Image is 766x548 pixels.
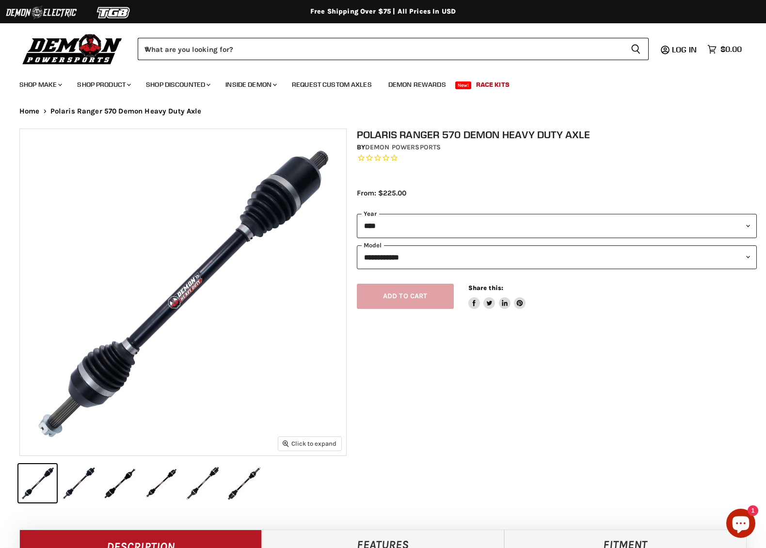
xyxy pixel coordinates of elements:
span: Click to expand [283,440,336,447]
inbox-online-store-chat: Shopify online store chat [723,509,758,540]
a: Shop Product [70,75,137,95]
div: by [357,142,757,153]
button: Click to expand [278,437,341,450]
a: $0.00 [702,42,747,56]
aside: Share this: [468,284,526,309]
button: IMAGE thumbnail [225,464,263,502]
a: Demon Powersports [365,143,441,151]
a: Demon Rewards [381,75,453,95]
button: Search [623,38,649,60]
a: Shop Make [12,75,68,95]
span: $0.00 [720,45,742,54]
img: Demon Electric Logo 2 [5,3,78,22]
button: IMAGE thumbnail [18,464,57,502]
button: IMAGE thumbnail [184,464,222,502]
a: Shop Discounted [139,75,216,95]
span: New! [455,81,472,89]
a: Request Custom Axles [285,75,379,95]
img: Demon Powersports [19,32,126,66]
button: IMAGE thumbnail [101,464,139,502]
ul: Main menu [12,71,739,95]
input: When autocomplete results are available use up and down arrows to review and enter to select [138,38,623,60]
button: IMAGE thumbnail [142,464,180,502]
span: From: $225.00 [357,189,406,197]
form: Product [138,38,649,60]
a: Home [19,107,40,115]
span: Polaris Ranger 570 Demon Heavy Duty Axle [50,107,202,115]
img: IMAGE [20,129,346,455]
a: Inside Demon [218,75,283,95]
select: modal-name [357,245,757,269]
a: Log in [668,45,702,54]
span: Log in [672,45,697,54]
span: Rated 0.0 out of 5 stars 0 reviews [357,153,757,163]
span: Share this: [468,284,503,291]
select: year [357,214,757,238]
a: Race Kits [469,75,517,95]
button: IMAGE thumbnail [60,464,98,502]
img: TGB Logo 2 [78,3,150,22]
h1: Polaris Ranger 570 Demon Heavy Duty Axle [357,129,757,141]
